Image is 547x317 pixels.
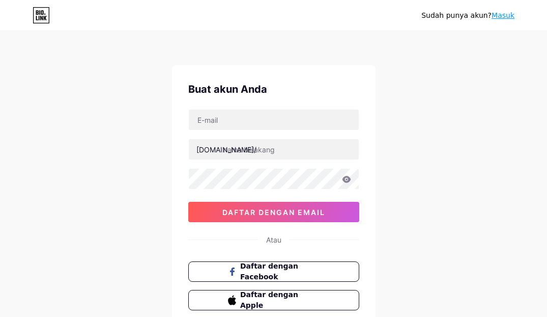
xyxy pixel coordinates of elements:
[222,208,325,217] font: daftar dengan email
[188,83,267,95] font: Buat akun Anda
[196,145,256,154] font: [DOMAIN_NAME]/
[189,110,359,130] input: E-mail
[240,290,298,309] font: Daftar dengan Apple
[421,11,492,19] font: Sudah punya akun?
[188,202,359,222] button: daftar dengan email
[189,139,359,160] input: nama belakang
[492,11,514,19] a: Masuk
[188,290,359,310] button: Daftar dengan Apple
[240,262,298,281] font: Daftar dengan Facebook
[266,235,281,244] font: Atau
[188,261,359,282] button: Daftar dengan Facebook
